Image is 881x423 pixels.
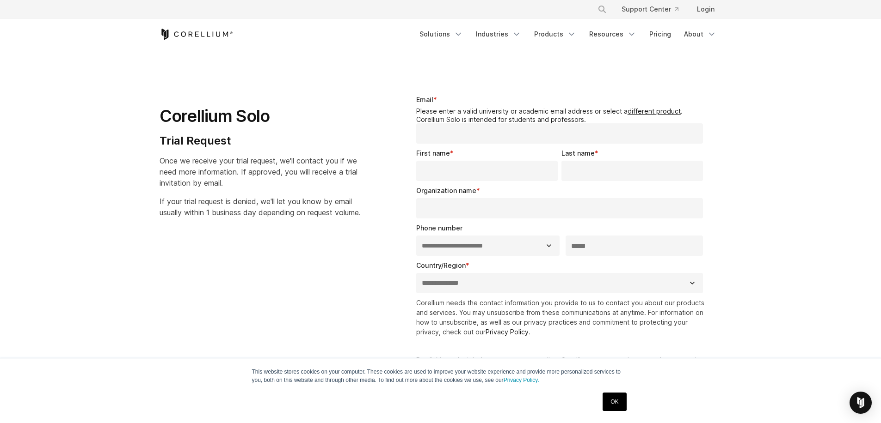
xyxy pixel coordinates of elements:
[416,355,707,375] p: By clicking submit below, you consent to allow Corellium to store and process the personal inform...
[678,26,722,42] a: About
[416,96,433,103] span: Email
[416,298,707,337] p: Corellium needs the contact information you provide to us to contact you about our products and s...
[594,1,610,18] button: Search
[160,134,361,148] h4: Trial Request
[690,1,722,18] a: Login
[252,368,629,384] p: This website stores cookies on your computer. These cookies are used to improve your website expe...
[416,261,466,269] span: Country/Region
[416,187,476,194] span: Organization name
[628,107,681,115] a: different product
[644,26,677,42] a: Pricing
[504,377,539,383] a: Privacy Policy.
[486,328,529,336] a: Privacy Policy
[416,107,707,123] legend: Please enter a valid university or academic email address or select a . Corellium Solo is intende...
[160,106,361,127] h1: Corellium Solo
[160,156,357,187] span: Once we receive your trial request, we'll contact you if we need more information. If approved, y...
[614,1,686,18] a: Support Center
[584,26,642,42] a: Resources
[416,149,450,157] span: First name
[160,197,361,217] span: If your trial request is denied, we'll let you know by email usually within 1 business day depend...
[470,26,527,42] a: Industries
[850,392,872,414] div: Open Intercom Messenger
[416,224,462,232] span: Phone number
[414,26,722,42] div: Navigation Menu
[603,393,626,411] a: OK
[586,1,722,18] div: Navigation Menu
[414,26,468,42] a: Solutions
[561,149,595,157] span: Last name
[529,26,582,42] a: Products
[160,29,233,40] a: Corellium Home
